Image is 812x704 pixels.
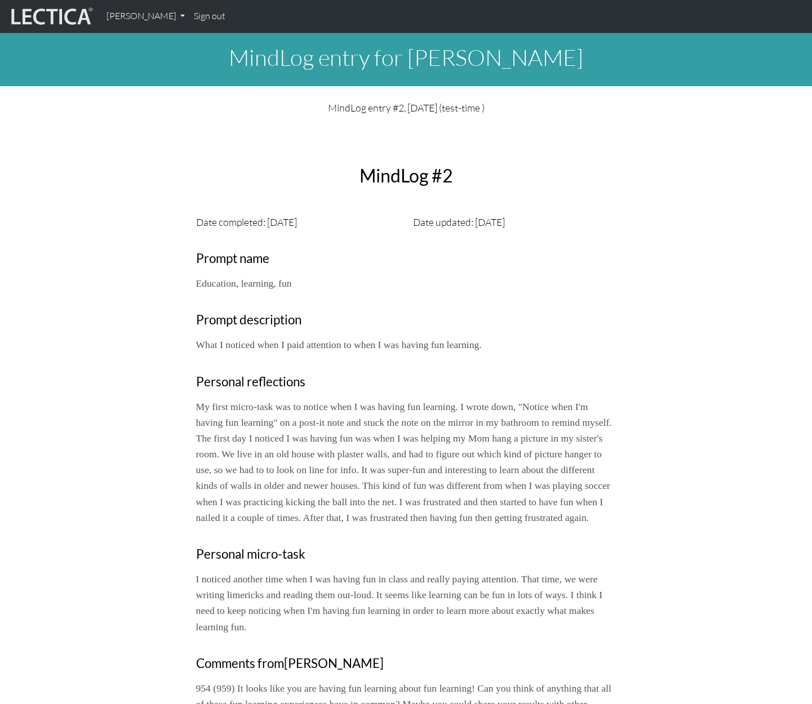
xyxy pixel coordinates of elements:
[196,656,616,671] h3: Comments from
[196,251,616,266] h3: Prompt name
[267,216,297,228] span: [DATE]
[196,313,616,328] h3: Prompt description
[284,656,384,671] span: [PERSON_NAME]
[102,5,189,28] a: [PERSON_NAME]
[8,6,93,27] img: lecticalive
[196,547,616,562] h3: Personal micro-task
[196,571,616,635] p: I noticed another time when I was having fun in class and really paying attention. That time, we ...
[196,399,616,525] p: My first micro-task was to notice when I was having fun learning. I wrote down, "Notice when I'm ...
[196,275,616,291] p: Education, learning, fun
[196,375,616,390] h3: Personal reflections
[196,214,265,230] label: Date completed:
[189,165,623,186] h2: MindLog #2
[196,100,616,115] p: MindLog entry #2, [DATE] (test-time )
[196,337,616,353] p: What I noticed when I paid attention to when I was having fun learning.
[189,5,230,28] a: Sign out
[406,214,623,230] div: Date updated: [DATE]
